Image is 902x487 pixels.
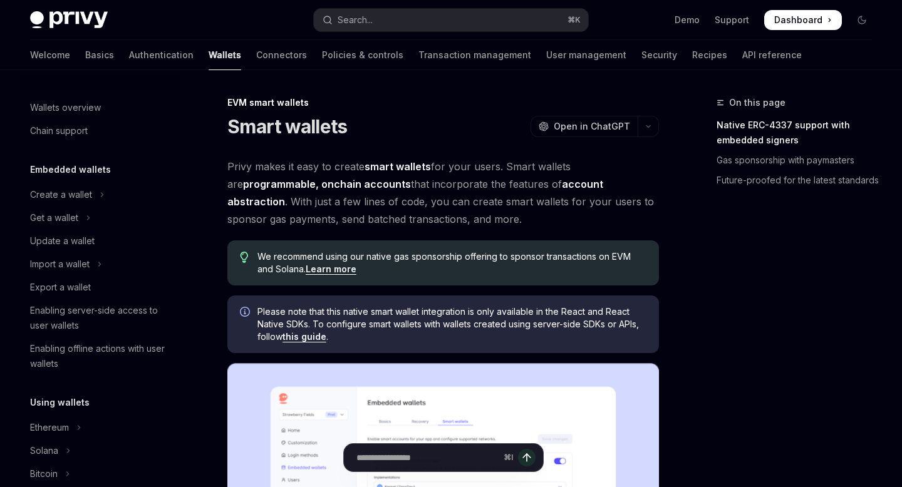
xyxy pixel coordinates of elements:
svg: Info [240,307,252,319]
div: Bitcoin [30,466,58,481]
button: Open in ChatGPT [531,116,638,137]
button: Toggle dark mode [852,10,872,30]
button: Toggle Create a wallet section [20,183,180,206]
a: Export a wallet [20,276,180,299]
span: Dashboard [774,14,822,26]
a: Enabling offline actions with user wallets [20,337,180,375]
div: Wallets overview [30,100,101,115]
div: Import a wallet [30,257,90,272]
h5: Embedded wallets [30,162,111,177]
button: Open search [314,9,588,31]
span: On this page [729,95,785,110]
a: Connectors [256,40,307,70]
div: Solana [30,443,58,458]
a: Authentication [129,40,194,70]
a: Wallets [209,40,241,70]
div: EVM smart wallets [227,96,659,109]
button: Send message [518,449,536,466]
div: Update a wallet [30,233,95,249]
a: Welcome [30,40,70,70]
span: Please note that this native smart wallet integration is only available in the React and React Na... [257,305,646,343]
a: Policies & controls [322,40,403,70]
span: Open in ChatGPT [554,120,630,133]
button: Toggle Ethereum section [20,416,180,439]
a: Support [715,14,749,26]
a: Update a wallet [20,230,180,252]
a: Learn more [306,264,356,275]
div: Search... [338,13,373,28]
span: We recommend using our native gas sponsorship offering to sponsor transactions on EVM and Solana. [257,250,646,275]
button: Toggle Get a wallet section [20,207,180,229]
button: Toggle Solana section [20,439,180,462]
div: Enabling server-side access to user wallets [30,303,173,333]
h5: Using wallets [30,395,90,410]
a: Basics [85,40,114,70]
a: Recipes [692,40,727,70]
a: Future-proofed for the latest standards [717,170,882,190]
input: Ask a question... [356,444,499,471]
div: Export a wallet [30,280,91,295]
svg: Tip [240,252,249,263]
div: Get a wallet [30,210,78,225]
strong: programmable, onchain accounts [243,178,411,190]
div: Chain support [30,123,88,138]
span: Privy makes it easy to create for your users. Smart wallets are that incorporate the features of ... [227,158,659,228]
img: dark logo [30,11,108,29]
div: Ethereum [30,420,69,435]
a: Chain support [20,120,180,142]
strong: smart wallets [365,160,431,173]
a: Demo [675,14,700,26]
button: Toggle Bitcoin section [20,463,180,485]
a: User management [546,40,626,70]
div: Enabling offline actions with user wallets [30,341,173,371]
a: Transaction management [418,40,531,70]
a: Security [641,40,677,70]
button: Toggle Import a wallet section [20,253,180,275]
h1: Smart wallets [227,115,347,138]
a: Wallets overview [20,96,180,119]
div: Create a wallet [30,187,92,202]
span: ⌘ K [568,15,581,25]
a: Dashboard [764,10,842,30]
a: Gas sponsorship with paymasters [717,150,882,170]
a: Enabling server-side access to user wallets [20,299,180,337]
a: this guide [283,331,326,342]
a: API reference [742,40,802,70]
a: Native ERC-4337 support with embedded signers [717,115,882,150]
